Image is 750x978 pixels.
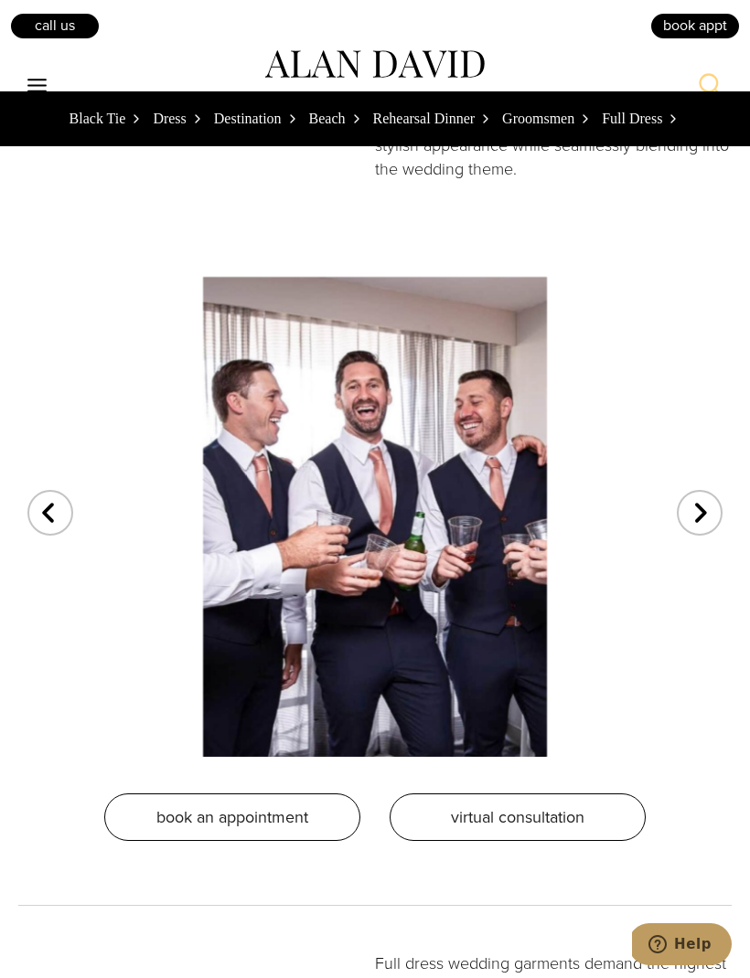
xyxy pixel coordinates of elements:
[9,12,101,39] a: Call Us
[390,793,646,842] a: virtual consultation
[309,107,346,131] span: Beach
[265,50,485,122] img: alan david custom
[602,92,680,145] a: Full Dress
[153,107,186,131] span: Dress
[688,64,732,108] button: View Search Form
[649,12,741,39] a: book appt
[502,107,574,131] span: Groomsmen
[373,92,494,145] a: Rehearsal Dinner
[156,805,308,829] span: Book an appointment
[214,92,300,145] a: Destination
[632,923,732,969] iframe: Opens a widget where you can chat to one of our agents
[677,478,723,524] div: Next slide
[451,805,584,829] span: virtual consultation
[602,107,662,131] span: Full Dress
[153,92,204,145] a: Dress
[214,107,282,131] span: Destination
[27,478,73,524] div: Previous slide
[309,92,364,145] a: Beach
[70,92,145,145] a: Black Tie
[373,107,476,131] span: Rehearsal Dinner
[104,793,360,842] a: Book an appointment
[70,107,126,131] span: Black Tie
[18,69,57,102] button: Open menu
[203,277,547,757] img: Four groomsmen all in matching navy vests and matching orange ties.
[18,259,732,739] div: 2 / 4
[502,92,593,145] a: Groomsmen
